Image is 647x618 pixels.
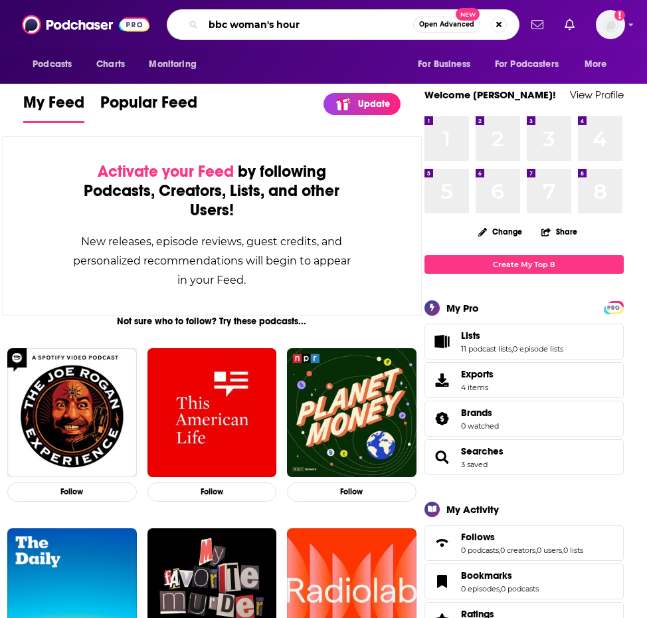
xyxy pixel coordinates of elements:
[606,302,622,312] a: PRO
[596,10,625,39] span: Logged in as Isla
[541,219,578,245] button: Share
[7,482,136,502] button: Follow
[424,525,624,561] span: Follows
[96,55,125,74] span: Charts
[501,584,539,593] a: 0 podcasts
[149,55,196,74] span: Monitoring
[88,52,133,77] a: Charts
[495,55,559,74] span: For Podcasters
[429,332,456,351] a: Lists
[499,546,500,555] span: ,
[358,98,390,110] p: Update
[470,223,530,240] button: Change
[559,13,580,36] a: Show notifications dropdown
[424,362,624,398] a: Exports
[486,52,578,77] button: open menu
[461,368,494,380] span: Exports
[69,162,354,220] div: by following Podcasts, Creators, Lists, and other Users!
[461,460,488,469] a: 3 saved
[139,52,213,77] button: open menu
[563,546,583,555] a: 0 lists
[100,92,197,123] a: Popular Feed
[167,9,519,40] div: Search podcasts, credits, & more...
[575,52,624,77] button: open menu
[409,52,487,77] button: open menu
[419,21,474,28] span: Open Advanced
[446,503,499,516] div: My Activity
[418,55,470,74] span: For Business
[461,330,563,342] a: Lists
[429,409,456,428] a: Brands
[33,55,72,74] span: Podcasts
[424,255,624,273] a: Create My Top 8
[606,303,622,313] span: PRO
[23,92,84,123] a: My Feed
[429,534,456,552] a: Follows
[424,88,556,101] a: Welcome [PERSON_NAME]!
[429,371,456,389] span: Exports
[513,344,563,354] a: 0 episode lists
[7,348,136,477] img: The Joe Rogan Experience
[287,348,416,477] img: Planet Money
[500,546,535,555] a: 0 creators
[203,14,413,35] input: Search podcasts, credits, & more...
[461,344,511,354] a: 11 podcast lists
[461,531,495,543] span: Follows
[22,12,149,37] img: Podchaser - Follow, Share and Rate Podcasts
[461,421,499,431] a: 0 watched
[461,546,499,555] a: 0 podcasts
[23,52,89,77] button: open menu
[23,92,84,120] span: My Feed
[562,546,563,555] span: ,
[526,13,549,36] a: Show notifications dropdown
[461,584,500,593] a: 0 episodes
[413,17,480,33] button: Open AdvancedNew
[2,316,421,327] div: Not sure who to follow? Try these podcasts...
[596,10,625,39] button: Show profile menu
[461,330,480,342] span: Lists
[147,482,276,502] button: Follow
[585,55,607,74] span: More
[461,569,512,581] span: Bookmarks
[424,564,624,599] span: Bookmarks
[69,232,354,290] div: New releases, episode reviews, guest credits, and personalized recommendations will begin to appe...
[424,439,624,475] span: Searches
[287,482,416,502] button: Follow
[461,445,504,457] a: Searches
[596,10,625,39] img: User Profile
[461,383,494,392] span: 4 items
[323,93,401,115] a: Update
[500,584,501,593] span: ,
[424,324,624,360] span: Lists
[461,407,499,419] a: Brands
[461,569,539,581] a: Bookmarks
[456,8,480,21] span: New
[100,92,197,120] span: Popular Feed
[570,88,624,101] a: View Profile
[98,161,234,181] span: Activate your Feed
[147,348,276,477] img: This American Life
[461,407,492,419] span: Brands
[461,531,583,543] a: Follows
[429,448,456,466] a: Searches
[511,344,513,354] span: ,
[446,302,479,314] div: My Pro
[429,572,456,591] a: Bookmarks
[614,10,625,21] svg: Add a profile image
[535,546,537,555] span: ,
[537,546,562,555] a: 0 users
[424,401,624,437] span: Brands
